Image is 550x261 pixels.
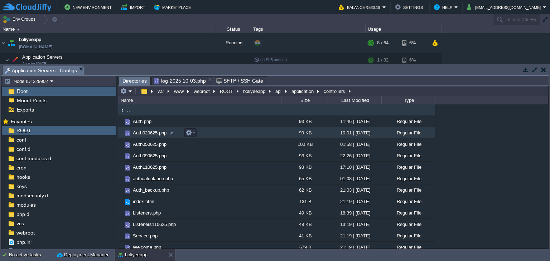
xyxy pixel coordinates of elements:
img: AMDAwAAAACH5BAEAAAAALAAAAAABAAEAAAICRAEAOw== [124,221,132,229]
div: 01:58 | [DATE] [328,139,381,150]
span: log-2025-10-03.php [154,77,206,85]
span: Application Servers : Configs [5,66,77,75]
div: Name [119,96,281,104]
a: ROOT [15,127,32,134]
img: AMDAwAAAACH5BAEAAAAALAAAAAABAAEAAAICRAEAOw== [118,107,126,114]
img: AMDAwAAAACH5BAEAAAAALAAAAAABAAEAAAICRAEAOw== [17,29,20,30]
a: keys [15,183,28,189]
div: 21:19 | [DATE] [328,230,381,241]
div: Size [282,96,328,104]
div: Regular File [381,207,435,218]
span: Favorites [9,118,33,125]
a: [DOMAIN_NAME] [19,43,52,50]
img: AMDAwAAAACH5BAEAAAAALAAAAAABAAEAAAICRAEAOw== [124,141,132,149]
a: Auth090625.php [132,153,168,159]
span: no SLB access [254,58,287,62]
a: index.html [132,198,155,205]
span: php.ini [15,239,33,245]
img: AMDAwAAAACH5BAEAAAAALAAAAAABAAEAAAICRAEAOw== [0,33,6,53]
input: Click to enter the path [118,86,548,96]
button: Marketplace [154,3,193,11]
img: AMDAwAAAACH5BAEAAAAALAAAAAABAAEAAAICRAEAOw== [10,53,20,67]
a: php.d [15,211,30,217]
div: 100 KB [281,139,328,150]
button: boliyeeapp [242,88,267,94]
div: 48 KB [281,219,328,230]
a: Listeners110625.php [132,221,177,227]
div: 6% [402,33,425,53]
div: Regular File [381,242,435,253]
div: Last Modified [328,96,381,104]
button: Import [121,3,148,11]
a: modules [15,202,37,208]
img: AMDAwAAAACH5BAEAAAAALAAAAAABAAEAAAICRAEAOw== [124,152,132,160]
a: conf.modules.d [15,155,52,162]
div: 8 / 64 [377,33,389,53]
span: webroot [15,230,36,236]
img: AMDAwAAAACH5BAEAAAAALAAAAAABAAEAAAICRAEAOw== [118,196,124,207]
span: Application Servers [21,54,64,60]
a: Auth050625.php [132,141,168,147]
button: api [274,88,283,94]
button: application [290,88,315,94]
div: 22:26 | [DATE] [328,150,381,161]
button: webroot [193,88,212,94]
div: No active tasks [9,249,54,261]
img: AMDAwAAAACH5BAEAAAAALAAAAAABAAEAAAICRAEAOw== [124,118,132,126]
div: 41 KB [281,230,328,241]
div: 65 KB [281,173,328,184]
a: redeploy.conf [15,248,48,255]
span: Directories [122,77,147,85]
div: 93 KB [281,162,328,173]
div: 679 B [281,242,328,253]
img: AMDAwAAAACH5BAEAAAAALAAAAAABAAEAAAICRAEAOw== [118,242,124,253]
div: 21:19 | [DATE] [328,196,381,207]
a: conf [15,137,27,143]
div: 62 KB [281,184,328,196]
span: .. [126,107,131,113]
div: Regular File [381,196,435,207]
div: 131 B [281,196,328,207]
a: Auth_backup.php [132,187,170,193]
div: 17:10 | [DATE] [328,162,381,173]
a: Listeners.php [132,210,162,216]
div: 21:19 | [DATE] [328,242,381,253]
span: Apache [DATE] [22,61,48,66]
button: boliyeeapp [118,251,148,258]
img: AMDAwAAAACH5BAEAAAAALAAAAAABAAEAAAICRAEAOw== [124,129,132,137]
a: vcs [15,220,25,227]
span: Auth110625.php [132,164,168,170]
button: Balance ₹533.19 [339,3,382,11]
a: authcalculation.php [132,176,174,182]
div: Regular File [381,219,435,230]
button: var [156,88,166,94]
div: Tags [251,25,365,33]
a: Application ServersApache [DATE] [21,54,64,60]
a: hooks [15,174,31,180]
span: modsecurity.d [15,192,49,199]
a: Mount Points [15,97,48,104]
img: AMDAwAAAACH5BAEAAAAALAAAAAABAAEAAAICRAEAOw== [118,207,124,218]
a: Auth020625.php [132,130,168,136]
div: 21:03 | [DATE] [328,184,381,196]
img: AMDAwAAAACH5BAEAAAAALAAAAAABAAEAAAICRAEAOw== [124,175,132,183]
img: AMDAwAAAACH5BAEAAAAALAAAAAABAAEAAAICRAEAOw== [118,139,124,150]
div: Regular File [381,173,435,184]
img: AMDAwAAAACH5BAEAAAAALAAAAAABAAEAAAICRAEAOw== [124,232,132,240]
span: SFTP / SSH Gate [216,77,263,85]
div: Name [1,25,215,33]
img: AMDAwAAAACH5BAEAAAAALAAAAAABAAEAAAICRAEAOw== [118,116,124,127]
div: Type [382,96,435,104]
div: Status [216,25,251,33]
img: AMDAwAAAACH5BAEAAAAALAAAAAABAAEAAAICRAEAOw== [118,127,124,138]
